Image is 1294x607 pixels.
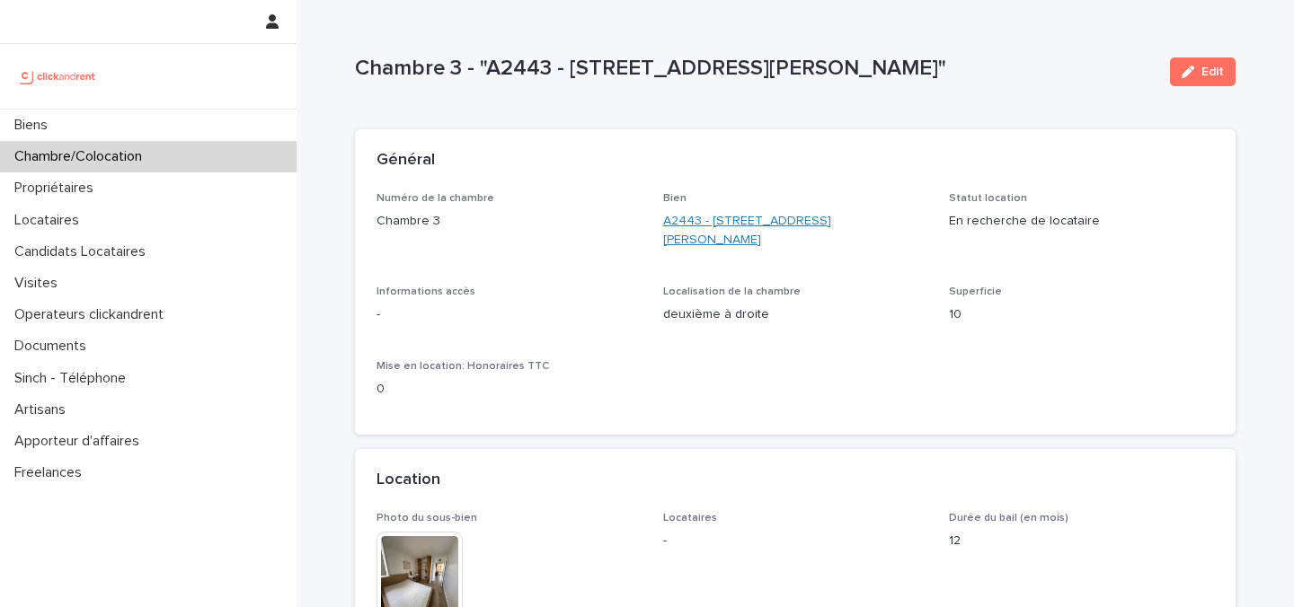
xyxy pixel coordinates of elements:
[377,193,494,204] span: Numéro de la chambre
[949,212,1214,231] p: En recherche de locataire
[377,361,549,372] span: Mise en location: Honoraires TTC
[377,305,642,324] p: -
[949,532,1214,550] p: 12
[663,513,717,523] span: Locataires
[949,513,1068,523] span: Durée du bail (en mois)
[7,180,108,197] p: Propriétaires
[663,212,928,250] a: A2443 - [STREET_ADDRESS][PERSON_NAME]
[7,370,140,387] p: Sinch - Téléphone
[1201,66,1224,78] span: Edit
[7,433,154,450] p: Apporteur d'affaires
[663,193,687,204] span: Bien
[377,286,475,297] span: Informations accès
[663,532,928,550] p: -
[663,305,928,324] p: deuxième à droite
[377,212,642,231] p: Chambre 3
[949,193,1027,204] span: Statut location
[7,275,72,292] p: Visites
[7,212,93,229] p: Locataires
[949,305,1214,324] p: 10
[1170,57,1236,86] button: Edit
[377,380,642,399] p: 0
[7,117,62,134] p: Biens
[7,401,80,418] p: Artisans
[949,286,1002,297] span: Superficie
[377,151,435,171] h2: Général
[663,286,801,297] span: Localisation de la chambre
[7,243,160,260] p: Candidats Locataires
[377,513,477,523] span: Photo du sous-bien
[14,58,102,94] img: UCB0brd3T0yccxBKYDjQ
[7,306,178,323] p: Operateurs clickandrent
[7,464,96,481] p: Freelances
[7,338,101,355] p: Documents
[7,148,156,165] p: Chambre/Colocation
[355,56,1156,82] p: Chambre 3 - "A2443 - [STREET_ADDRESS][PERSON_NAME]"
[377,471,440,490] h2: Location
